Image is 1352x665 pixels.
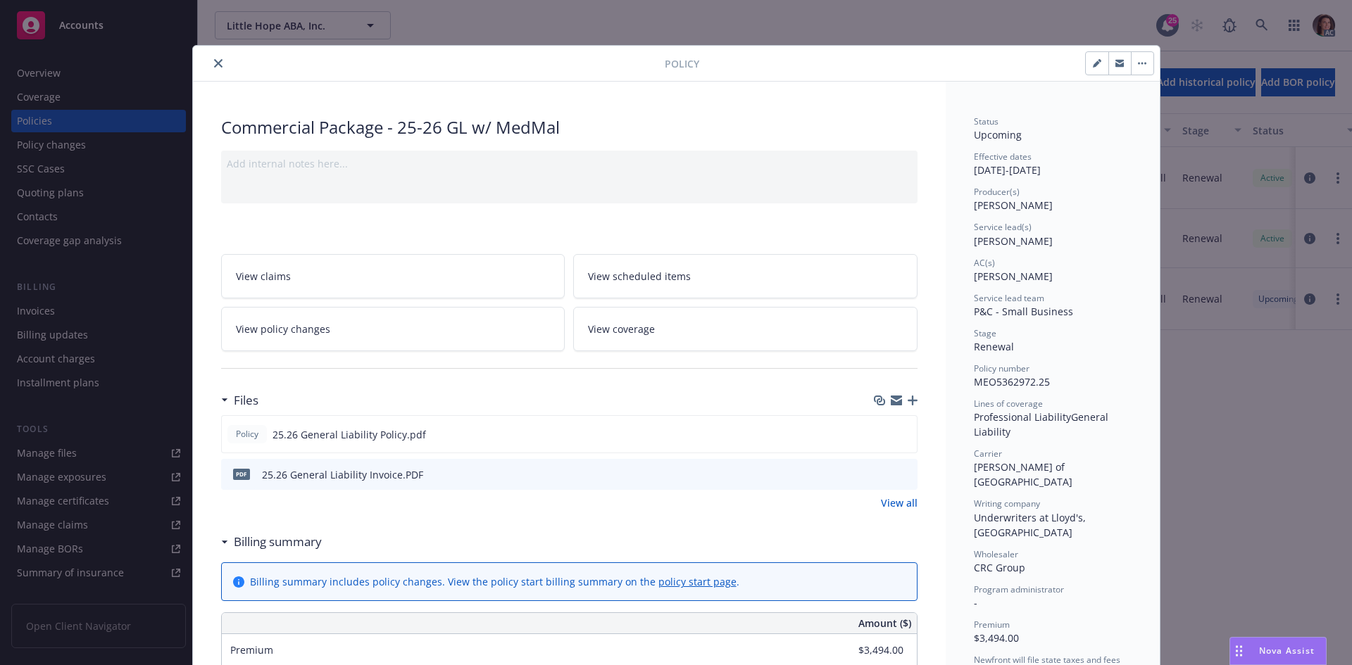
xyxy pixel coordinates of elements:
[974,410,1111,438] span: General Liability
[227,156,912,171] div: Add internal notes here...
[881,495,918,510] a: View all
[974,234,1053,248] span: [PERSON_NAME]
[974,448,1002,460] span: Carrier
[974,186,1020,198] span: Producer(s)
[974,151,1132,177] div: [DATE] - [DATE]
[974,548,1018,560] span: Wholesaler
[974,410,1071,424] span: Professional Liability
[588,269,691,284] span: View scheduled items
[899,467,912,482] button: preview file
[899,427,911,442] button: preview file
[573,254,918,298] a: View scheduled items
[974,619,1010,631] span: Premium
[236,322,330,336] span: View policy changes
[974,596,977,609] span: -
[974,375,1050,388] span: MEO5362972.25
[974,561,1025,574] span: CRC Group
[974,257,995,269] span: AC(s)
[1230,638,1248,664] div: Drag to move
[974,198,1053,212] span: [PERSON_NAME]
[974,631,1019,645] span: $3,494.00
[234,391,258,410] h3: Files
[250,574,739,589] div: Billing summary includes policy changes. View the policy start billing summary on the .
[974,270,1053,283] span: [PERSON_NAME]
[658,575,737,588] a: policy start page
[210,55,227,72] button: close
[233,469,250,479] span: PDF
[1259,645,1315,657] span: Nova Assist
[236,269,291,284] span: View claims
[665,56,699,71] span: Policy
[234,533,322,551] h3: Billing summary
[573,307,918,351] a: View coverage
[974,221,1032,233] span: Service lead(s)
[974,305,1073,318] span: P&C - Small Business
[221,307,565,351] a: View policy changes
[974,115,999,127] span: Status
[974,498,1040,509] span: Writing company
[974,398,1043,410] span: Lines of coverage
[262,467,423,482] div: 25.26 General Liability Invoice.PDF
[588,322,655,336] span: View coverage
[221,254,565,298] a: View claims
[974,460,1072,488] span: [PERSON_NAME] of [GEOGRAPHIC_DATA]
[974,340,1014,353] span: Renewal
[233,428,261,441] span: Policy
[974,292,1044,304] span: Service lead team
[974,511,1089,539] span: Underwriters at Lloyd's, [GEOGRAPHIC_DATA]
[974,327,996,339] span: Stage
[221,391,258,410] div: Files
[877,467,888,482] button: download file
[858,616,911,631] span: Amount ($)
[974,151,1032,163] span: Effective dates
[974,583,1064,595] span: Program administrator
[221,533,322,551] div: Billing summary
[1229,637,1327,665] button: Nova Assist
[230,643,273,657] span: Premium
[221,115,918,139] div: Commercial Package - 25-26 GL w/ MedMal
[876,427,887,442] button: download file
[820,640,912,661] input: 0.00
[974,128,1022,141] span: Upcoming
[273,427,426,442] span: 25.26 General Liability Policy.pdf
[974,362,1029,374] span: Policy number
